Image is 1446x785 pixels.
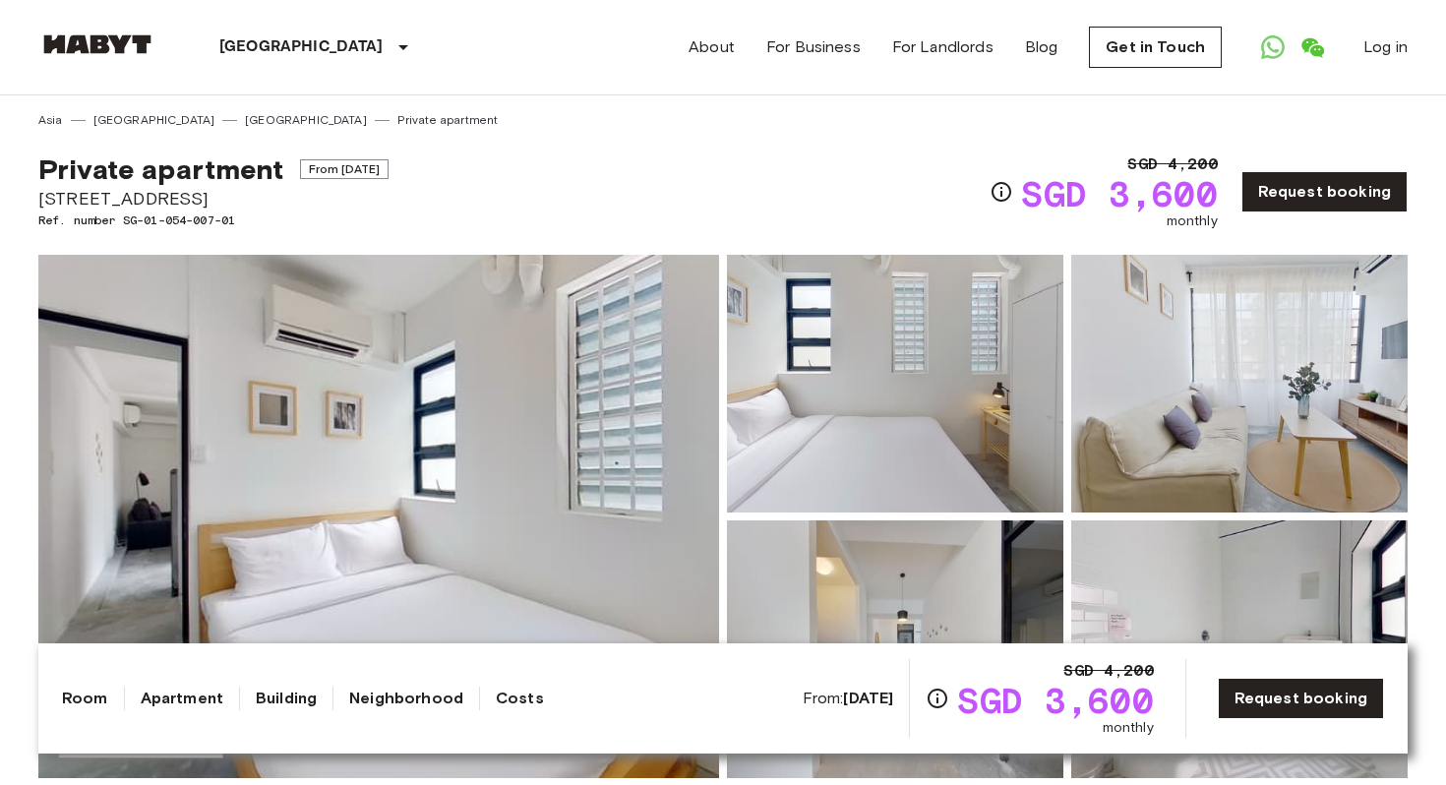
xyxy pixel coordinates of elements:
[349,687,463,710] a: Neighborhood
[1218,678,1384,719] a: Request booking
[926,687,949,710] svg: Check cost overview for full price breakdown. Please note that discounts apply to new joiners onl...
[1241,171,1408,212] a: Request booking
[990,180,1013,204] svg: Check cost overview for full price breakdown. Please note that discounts apply to new joiners onl...
[1127,152,1217,176] span: SGD 4,200
[766,35,861,59] a: For Business
[219,35,384,59] p: [GEOGRAPHIC_DATA]
[38,111,63,129] a: Asia
[803,688,894,709] span: From:
[1089,27,1222,68] a: Get in Touch
[1293,28,1332,67] a: Open WeChat
[38,211,389,229] span: Ref. number SG-01-054-007-01
[141,687,223,710] a: Apartment
[1103,718,1154,738] span: monthly
[1071,255,1408,513] img: Picture of unit SG-01-054-007-01
[496,687,544,710] a: Costs
[727,520,1063,778] img: Picture of unit SG-01-054-007-01
[38,255,719,778] img: Marketing picture of unit SG-01-054-007-01
[1071,520,1408,778] img: Picture of unit SG-01-054-007-01
[1025,35,1058,59] a: Blog
[1253,28,1293,67] a: Open WhatsApp
[38,186,389,211] span: [STREET_ADDRESS]
[957,683,1153,718] span: SGD 3,600
[38,34,156,54] img: Habyt
[1167,211,1218,231] span: monthly
[1063,659,1153,683] span: SGD 4,200
[245,111,367,129] a: [GEOGRAPHIC_DATA]
[727,255,1063,513] img: Picture of unit SG-01-054-007-01
[93,111,215,129] a: [GEOGRAPHIC_DATA]
[1021,176,1217,211] span: SGD 3,600
[1363,35,1408,59] a: Log in
[62,687,108,710] a: Room
[689,35,735,59] a: About
[892,35,994,59] a: For Landlords
[256,687,317,710] a: Building
[397,111,499,129] a: Private apartment
[843,689,893,707] b: [DATE]
[38,152,284,186] span: Private apartment
[300,159,390,179] span: From [DATE]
